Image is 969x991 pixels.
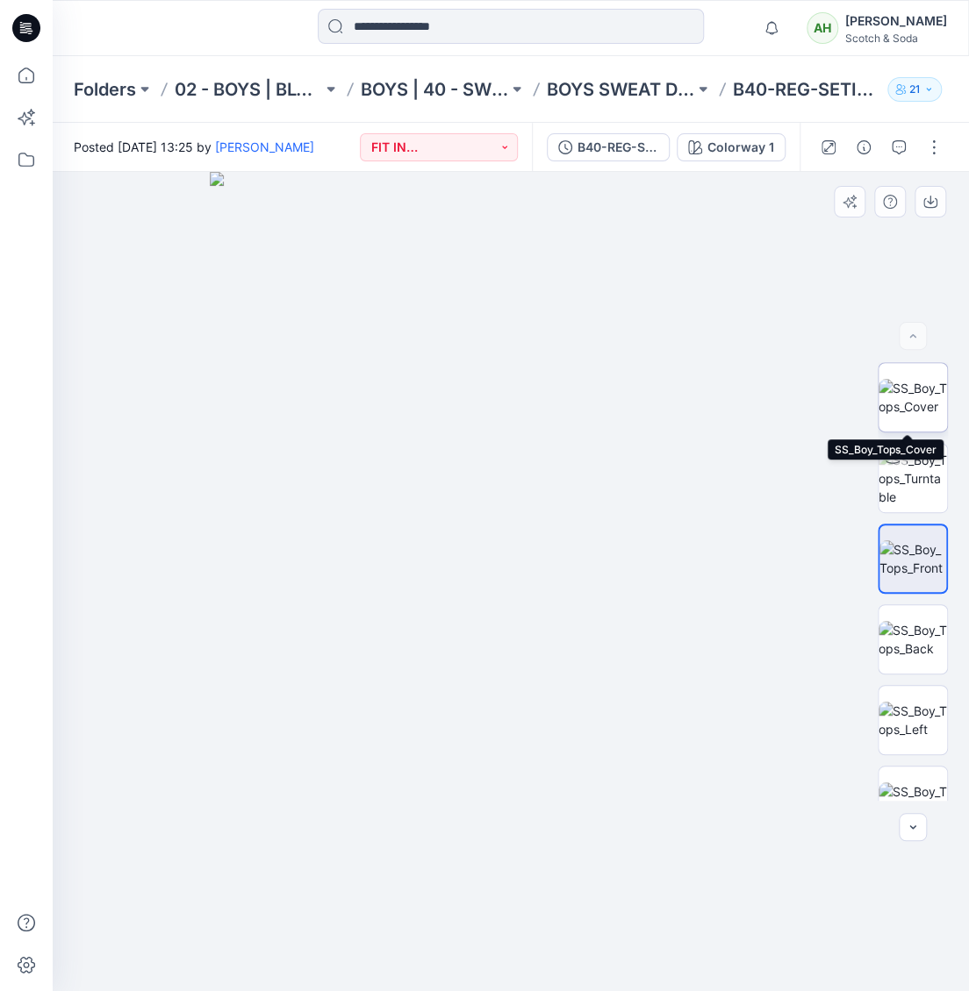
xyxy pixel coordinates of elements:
button: Colorway 1 [677,133,786,161]
a: BOYS SWEAT DEVELOPMENTS (W.I.P) [547,77,694,102]
span: Posted [DATE] 13:25 by [74,138,314,156]
div: Scotch & Soda [845,32,947,45]
img: SS_Boy_Tops_Cover [879,379,947,416]
p: B40-REG-SETIN-CNECK-FG-V2-0 [733,77,880,102]
img: SS_Boy_Tops_Left [879,702,947,738]
img: SS_Boy_Tops_Right [879,782,947,819]
img: SS_Boy_Tops_Turntable [879,451,947,506]
button: 21 [887,77,942,102]
img: eyJhbGciOiJIUzI1NiIsImtpZCI6IjAiLCJzbHQiOiJzZXMiLCJ0eXAiOiJKV1QifQ.eyJkYXRhIjp7InR5cGUiOiJzdG9yYW... [210,172,811,991]
div: Colorway 1 [707,138,774,157]
img: SS_Boy_Tops_Back [879,621,947,658]
p: 21 [909,80,920,99]
a: 02 - BOYS | BLOCK LIBRARY [175,77,322,102]
div: AH [807,12,838,44]
a: Folders [74,77,136,102]
div: B40-REG-SETIN-CNECK-FG-V2-0 [578,138,658,157]
img: SS_Boy_Tops_Front [879,540,946,577]
a: [PERSON_NAME] [215,139,314,154]
button: Details [850,133,878,161]
button: B40-REG-SETIN-CNECK-FG-V2-0 [547,133,670,161]
a: BOYS | 40 - SWEATS [361,77,508,102]
div: [PERSON_NAME] [845,11,947,32]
